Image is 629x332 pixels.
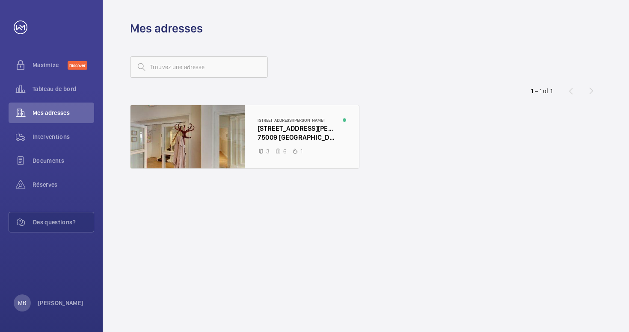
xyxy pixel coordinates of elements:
span: Réserves [33,180,94,189]
span: Maximize [33,61,68,69]
p: MB [18,299,26,307]
span: Interventions [33,132,94,141]
span: Documents [33,156,94,165]
span: Tableau de bord [33,85,94,93]
span: Des questions? [33,218,94,226]
div: 1 – 1 of 1 [531,87,552,95]
span: Discover [68,61,87,70]
span: Mes adresses [33,109,94,117]
p: [PERSON_NAME] [38,299,84,307]
h1: Mes adresses [130,21,203,36]
input: Trouvez une adresse [130,56,268,78]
